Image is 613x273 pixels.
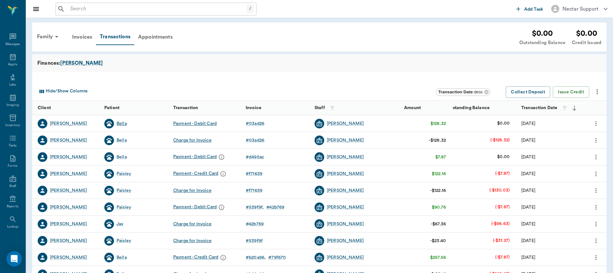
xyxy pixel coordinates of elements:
td: $0.00 [492,148,515,165]
a: [PERSON_NAME] [327,254,364,261]
button: message [218,169,228,179]
div: [PERSON_NAME] [50,171,87,177]
div: Credit Issued [572,39,601,46]
a: Paisley [117,238,131,244]
div: 09/15/25 [521,120,535,127]
div: Charge for Invoice [173,221,212,227]
a: #f71639 [246,171,265,177]
div: Bella [117,120,127,127]
button: more [591,219,601,230]
input: Search [68,5,247,14]
td: (-$7.87) [490,165,515,182]
a: Invoices [68,29,96,45]
a: [PERSON_NAME] [327,120,364,127]
a: #03ad26 [246,120,267,127]
a: #79f670 [268,254,288,261]
a: Transactions [96,29,134,45]
div: # 79f670 [268,254,286,261]
td: (-$128.32) [485,132,515,149]
a: #b20a96 [246,254,268,261]
div: Jax [117,221,123,227]
a: #f71639 [246,187,265,194]
button: more [591,118,601,129]
a: #42b769 [246,221,266,227]
button: more [591,202,601,213]
a: [PERSON_NAME] [50,154,87,160]
div: # f71639 [246,171,262,177]
div: [PERSON_NAME] [327,238,364,244]
div: $257.56 [430,254,446,261]
div: 09/03/25 [521,221,535,227]
button: message [217,202,226,212]
a: Bella [117,254,127,261]
td: (-$98.63) [486,215,515,232]
a: [PERSON_NAME] [327,154,364,160]
div: 09/03/25 [521,238,535,244]
div: # 42b769 [246,221,264,227]
div: [PERSON_NAME] [60,59,103,67]
div: $7.87 [435,154,446,160]
button: Select columns [36,86,89,97]
div: -$122.16 [430,187,446,194]
button: more [591,235,601,246]
td: (-$7.87) [490,199,515,216]
strong: Transaction [173,106,198,110]
div: [PERSON_NAME] [50,221,87,227]
div: # 03ad26 [246,137,264,144]
button: more [591,252,601,263]
a: [PERSON_NAME] [327,221,364,227]
div: -$23.40 [430,238,446,244]
button: Collect Deposit [506,86,550,98]
div: Appts [8,62,17,67]
button: message [218,253,228,262]
a: Bella [117,154,127,160]
a: Paisley [117,187,131,194]
strong: Patient [104,106,119,110]
a: [PERSON_NAME] [327,171,364,177]
a: [PERSON_NAME] [50,187,87,194]
a: Bella [117,137,127,144]
div: Payment - Debit Card [173,152,226,162]
td: (-$130.03) [484,182,515,199]
strong: Invoice [246,106,261,110]
div: [PERSON_NAME] [327,187,364,194]
a: [PERSON_NAME] [50,204,87,211]
div: Open Intercom Messenger [6,251,22,267]
a: #03ad26 [246,137,267,144]
div: Outstanding Balance [519,39,565,46]
div: 09/03/25 [521,204,535,211]
a: #539f9f [246,238,265,244]
a: Paisley [117,204,131,211]
div: Payment - Credit Card [173,169,228,179]
div: Forms [8,164,17,168]
a: [PERSON_NAME] [327,204,364,211]
div: # d495ac [246,154,264,160]
strong: Staff [315,106,325,110]
td: (-$31.27) [488,232,515,249]
div: Appointments [134,29,176,45]
button: more [591,185,601,196]
a: [PERSON_NAME] [327,137,364,144]
a: [PERSON_NAME] [50,137,87,144]
div: # 539f9f [246,204,264,211]
div: Staff [9,184,16,189]
a: [PERSON_NAME] [50,238,87,244]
